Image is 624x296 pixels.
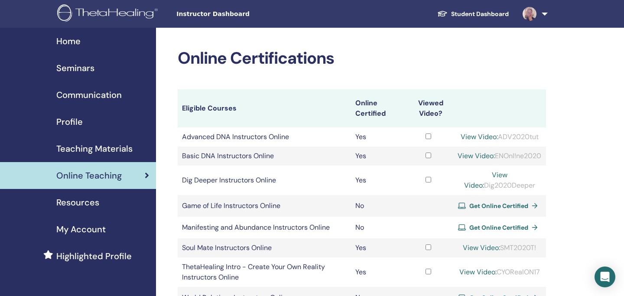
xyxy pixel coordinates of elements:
td: Yes [351,127,404,146]
a: View Video: [459,267,497,276]
span: Online Teaching [56,169,122,182]
span: Get Online Certified [469,202,528,210]
td: Manifesting and Abundance Instructors Online [178,217,351,238]
div: Open Intercom Messenger [595,267,615,287]
td: Yes [351,257,404,287]
a: View Video: [464,170,507,190]
span: Seminars [56,62,94,75]
th: Eligible Courses [178,89,351,127]
td: Game of Life Instructors Online [178,195,351,217]
div: CYORealON17 [457,267,542,277]
h2: Online Certifications [178,49,546,68]
td: No [351,217,404,238]
td: Soul Mate Instructors Online [178,238,351,257]
a: Get Online Certified [458,221,541,234]
a: View Video: [458,151,495,160]
a: Student Dashboard [430,6,516,22]
td: Dig Deeper Instructors Online [178,166,351,195]
a: View Video: [461,132,498,141]
img: logo.png [57,4,161,24]
img: default.jpg [523,7,536,21]
a: Get Online Certified [458,199,541,212]
span: Highlighted Profile [56,250,132,263]
span: Resources [56,196,99,209]
div: ENOnl!ne2020 [457,151,542,161]
a: View Video: [463,243,500,252]
td: Yes [351,238,404,257]
span: Teaching Materials [56,142,133,155]
td: Advanced DNA Instructors Online [178,127,351,146]
td: No [351,195,404,217]
img: graduation-cap-white.svg [437,10,448,17]
th: Online Certified [351,89,404,127]
span: Home [56,35,81,48]
th: Viewed Video? [404,89,453,127]
div: SMT2020T! [457,243,542,253]
td: Yes [351,146,404,166]
div: Dig2020Deeper [457,170,542,191]
span: Get Online Certified [469,224,528,231]
span: Profile [56,115,83,128]
span: Instructor Dashboard [176,10,306,19]
td: ThetaHealing Intro - Create Your Own Reality Instructors Online [178,257,351,287]
span: Communication [56,88,122,101]
span: My Account [56,223,106,236]
td: Yes [351,166,404,195]
div: ADV2020tut [457,132,542,142]
td: Basic DNA Instructors Online [178,146,351,166]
